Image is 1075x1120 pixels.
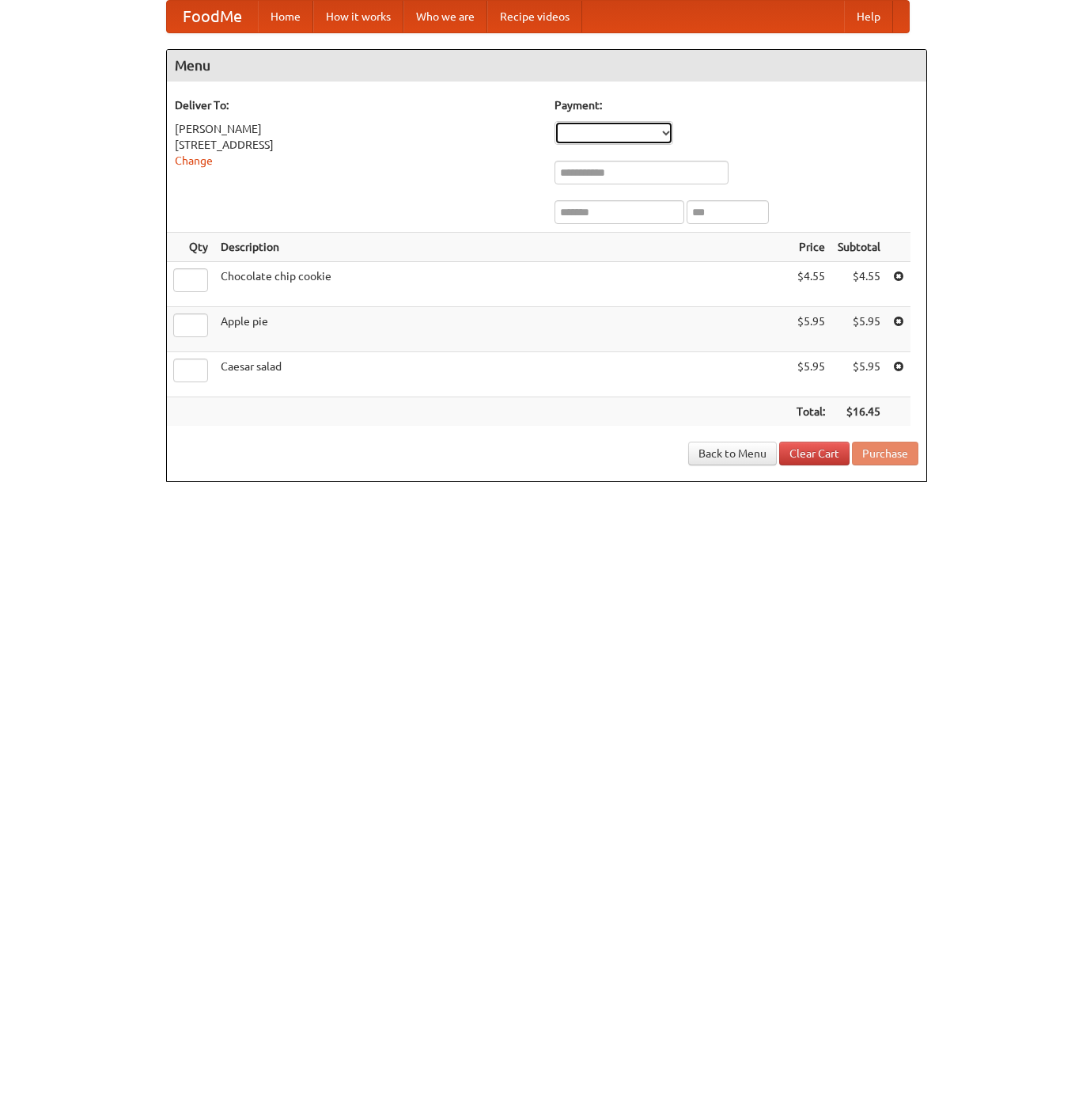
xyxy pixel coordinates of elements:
a: How it works [313,1,403,32]
td: $4.55 [831,262,887,307]
a: Clear Cart [779,442,850,465]
th: Qty [167,233,214,262]
th: $16.45 [831,397,887,427]
th: Price [790,233,831,262]
h4: Menu [167,50,926,82]
td: $5.95 [831,307,887,352]
div: [STREET_ADDRESS] [175,137,539,153]
a: Recipe videos [487,1,582,32]
td: Caesar salad [214,352,790,397]
td: $5.95 [790,307,831,352]
h5: Payment: [555,97,918,113]
th: Total: [790,397,831,427]
td: $5.95 [790,352,831,397]
a: Back to Menu [688,442,777,465]
h5: Deliver To: [175,97,539,113]
div: [PERSON_NAME] [175,121,539,137]
a: Who we are [403,1,487,32]
th: Subtotal [831,233,887,262]
td: Apple pie [214,307,790,352]
td: $5.95 [831,352,887,397]
a: Help [844,1,893,32]
button: Purchase [852,442,918,465]
a: FoodMe [167,1,258,32]
a: Change [175,154,213,167]
th: Description [214,233,790,262]
td: $4.55 [790,262,831,307]
td: Chocolate chip cookie [214,262,790,307]
a: Home [258,1,313,32]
